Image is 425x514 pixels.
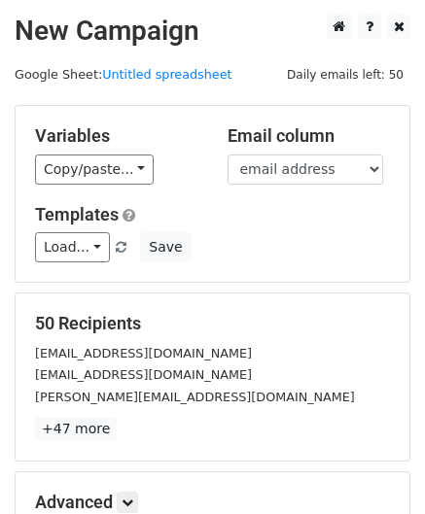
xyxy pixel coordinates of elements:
[35,125,198,147] h5: Variables
[15,67,232,82] small: Google Sheet:
[35,390,355,404] small: [PERSON_NAME][EMAIL_ADDRESS][DOMAIN_NAME]
[228,125,391,147] h5: Email column
[328,421,425,514] iframe: Chat Widget
[35,367,252,382] small: [EMAIL_ADDRESS][DOMAIN_NAME]
[35,154,154,185] a: Copy/paste...
[280,67,410,82] a: Daily emails left: 50
[35,492,390,513] h5: Advanced
[35,346,252,360] small: [EMAIL_ADDRESS][DOMAIN_NAME]
[35,313,390,334] h5: 50 Recipients
[102,67,231,82] a: Untitled spreadsheet
[140,232,191,262] button: Save
[35,204,119,224] a: Templates
[15,15,410,48] h2: New Campaign
[35,417,117,441] a: +47 more
[280,64,410,86] span: Daily emails left: 50
[35,232,110,262] a: Load...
